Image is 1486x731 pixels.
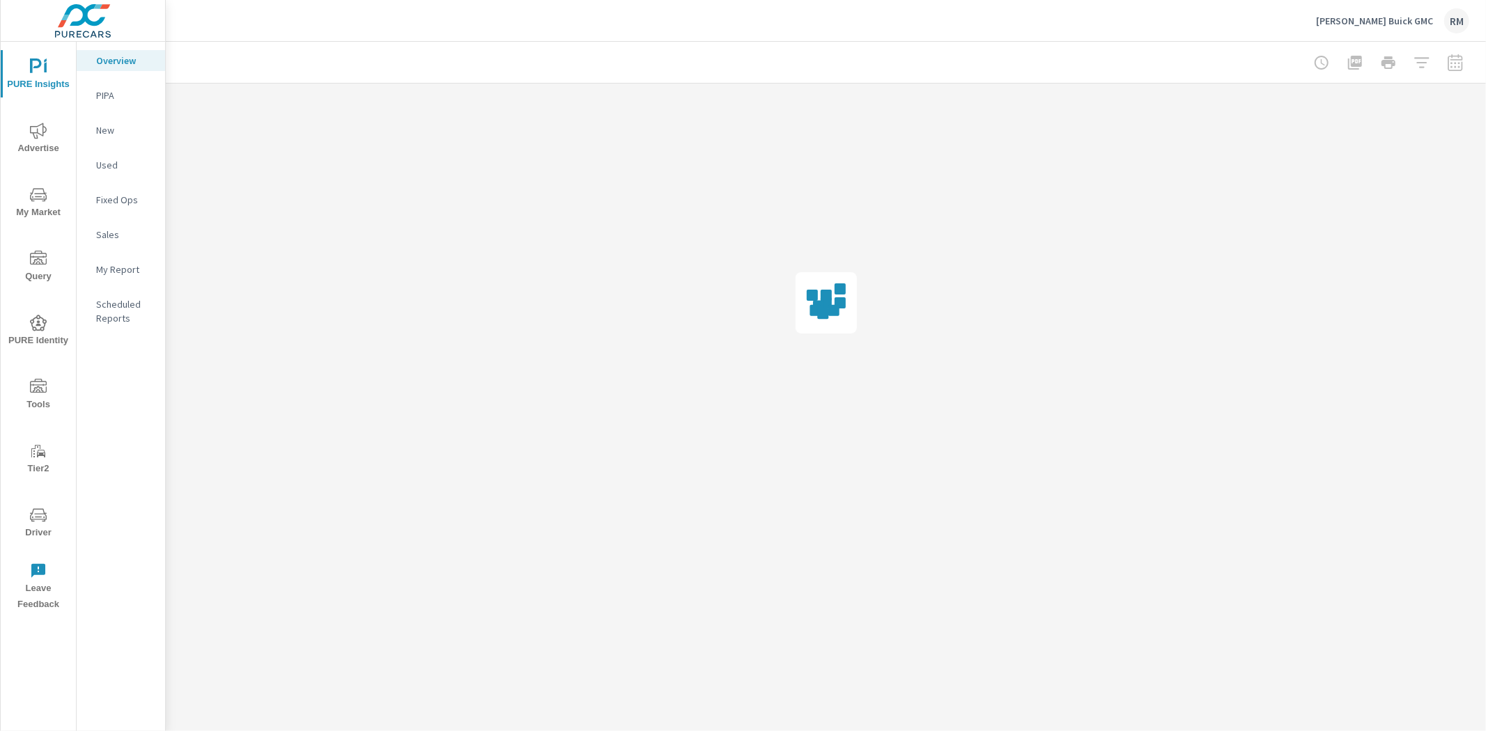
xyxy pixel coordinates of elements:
[96,228,154,242] p: Sales
[77,189,165,210] div: Fixed Ops
[5,563,72,613] span: Leave Feedback
[96,54,154,68] p: Overview
[96,123,154,137] p: New
[96,88,154,102] p: PIPA
[5,315,72,349] span: PURE Identity
[1444,8,1469,33] div: RM
[96,262,154,276] p: My Report
[96,193,154,207] p: Fixed Ops
[5,187,72,221] span: My Market
[5,251,72,285] span: Query
[5,58,72,93] span: PURE Insights
[96,297,154,325] p: Scheduled Reports
[96,158,154,172] p: Used
[77,224,165,245] div: Sales
[77,50,165,71] div: Overview
[1316,15,1433,27] p: [PERSON_NAME] Buick GMC
[1,42,76,618] div: nav menu
[77,259,165,280] div: My Report
[5,443,72,477] span: Tier2
[77,85,165,106] div: PIPA
[5,379,72,413] span: Tools
[77,294,165,329] div: Scheduled Reports
[5,123,72,157] span: Advertise
[77,155,165,175] div: Used
[77,120,165,141] div: New
[5,507,72,541] span: Driver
